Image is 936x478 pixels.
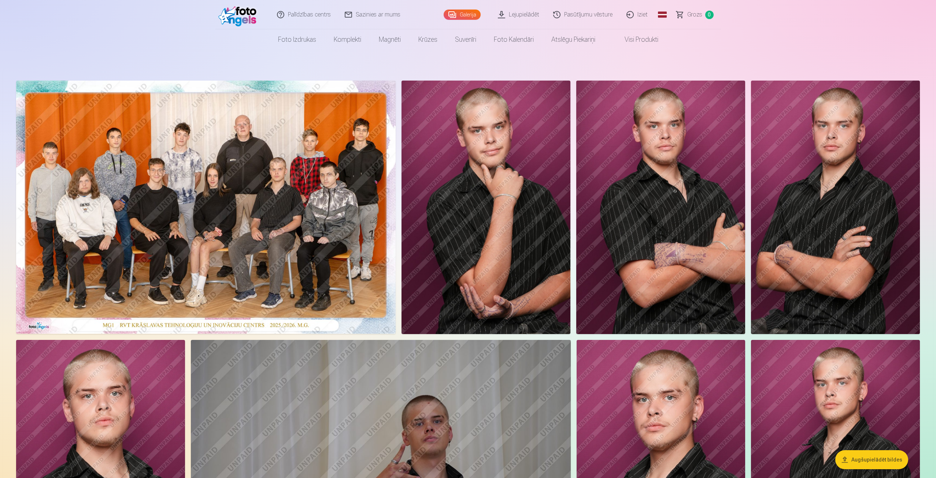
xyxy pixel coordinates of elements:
a: Krūzes [410,29,446,50]
span: Grozs [687,10,702,19]
img: /fa1 [218,3,260,26]
a: Atslēgu piekariņi [543,29,604,50]
button: Augšupielādēt bildes [835,450,908,469]
a: Foto izdrukas [269,29,325,50]
a: Galerija [444,10,481,20]
a: Suvenīri [446,29,485,50]
a: Visi produkti [604,29,667,50]
a: Magnēti [370,29,410,50]
a: Komplekti [325,29,370,50]
a: Foto kalendāri [485,29,543,50]
span: 0 [705,11,714,19]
